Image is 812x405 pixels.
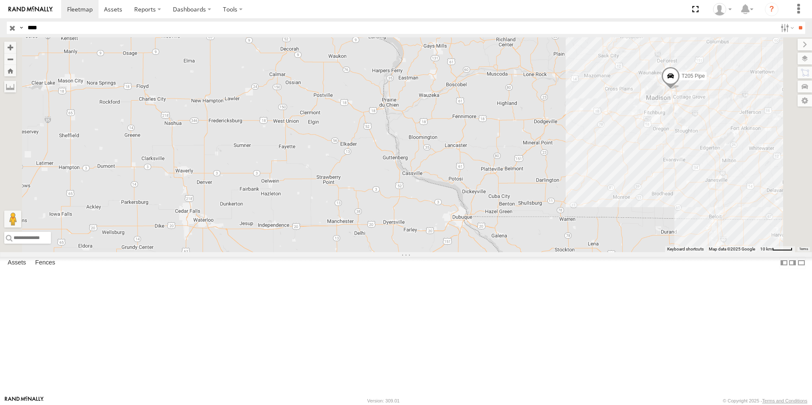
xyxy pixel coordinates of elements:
[780,257,788,269] label: Dock Summary Table to the Left
[18,22,25,34] label: Search Query
[758,246,795,252] button: Map Scale: 10 km per 44 pixels
[31,257,59,269] label: Fences
[4,65,16,76] button: Zoom Home
[760,247,772,251] span: 10 km
[4,42,16,53] button: Zoom in
[710,3,735,16] div: Troy Bergum
[798,95,812,107] label: Map Settings
[788,257,797,269] label: Dock Summary Table to the Right
[367,398,400,403] div: Version: 309.01
[723,398,807,403] div: © Copyright 2025 -
[765,3,778,16] i: ?
[667,246,704,252] button: Keyboard shortcuts
[709,247,755,251] span: Map data ©2025 Google
[5,397,44,405] a: Visit our Website
[762,398,807,403] a: Terms and Conditions
[682,73,705,79] span: T205 Pipe
[3,257,30,269] label: Assets
[797,257,806,269] label: Hide Summary Table
[799,247,808,251] a: Terms (opens in new tab)
[8,6,53,12] img: rand-logo.svg
[777,22,795,34] label: Search Filter Options
[4,81,16,93] label: Measure
[4,211,21,228] button: Drag Pegman onto the map to open Street View
[4,53,16,65] button: Zoom out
